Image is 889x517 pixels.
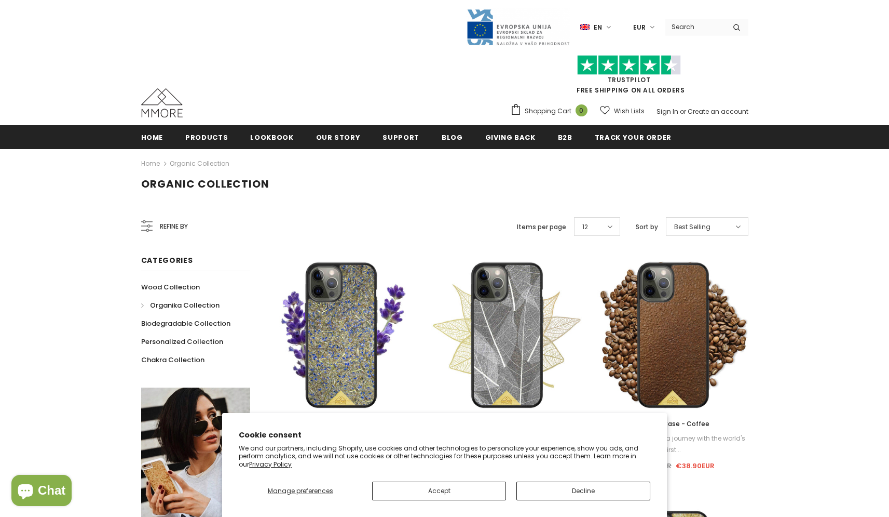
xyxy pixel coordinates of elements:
span: Wood Collection [141,282,200,292]
span: Manage preferences [268,486,333,495]
span: en [594,22,602,33]
span: support [382,132,419,142]
span: Products [185,132,228,142]
span: Best Selling [674,222,710,232]
span: Categories [141,255,193,266]
button: Decline [516,482,650,500]
a: Our Story [316,125,361,149]
label: Sort by [636,222,658,232]
inbox-online-store-chat: Shopify online store chat [8,475,75,509]
a: Sign In [657,107,678,116]
div: Take your senses on a journey with the world's first... [597,433,748,456]
span: Giving back [485,132,536,142]
a: Wish Lists [600,102,645,120]
a: Personalized Collection [141,333,223,351]
a: Biodegradable Collection [141,314,230,333]
span: Shopping Cart [525,106,571,116]
span: Blog [442,132,463,142]
label: Items per page [517,222,566,232]
a: Trustpilot [608,75,651,84]
span: Organic Case - Coffee [636,419,709,428]
img: Trust Pilot Stars [577,55,681,75]
span: 12 [582,222,588,232]
span: Biodegradable Collection [141,319,230,328]
a: Chakra Collection [141,351,204,369]
img: MMORE Cases [141,88,183,117]
span: EUR [633,22,646,33]
a: Lookbook [250,125,293,149]
span: Wish Lists [614,106,645,116]
span: Refine by [160,221,188,232]
span: Lookbook [250,132,293,142]
img: Javni Razpis [466,8,570,46]
span: Home [141,132,163,142]
a: Giving back [485,125,536,149]
input: Search Site [665,19,725,34]
span: €38.90EUR [676,461,715,471]
a: Privacy Policy [249,460,292,469]
span: Organic Collection [141,177,269,191]
a: Shopping Cart 0 [510,103,593,119]
span: 0 [576,104,587,116]
span: Chakra Collection [141,355,204,365]
span: Organika Collection [150,300,220,310]
a: B2B [558,125,572,149]
a: support [382,125,419,149]
a: Wood Collection [141,278,200,296]
span: FREE SHIPPING ON ALL ORDERS [510,60,748,95]
span: €44.90EUR [631,461,672,471]
a: Blog [442,125,463,149]
a: Organic Case - Coffee [597,418,748,430]
a: Organic Collection [170,159,229,168]
a: Home [141,125,163,149]
span: or [680,107,686,116]
span: Track your order [595,132,672,142]
a: Home [141,157,160,170]
span: Our Story [316,132,361,142]
a: Organika Collection [141,296,220,314]
a: Track your order [595,125,672,149]
a: Create an account [688,107,748,116]
h2: Cookie consent [239,430,650,441]
img: i-lang-1.png [580,23,590,32]
a: Javni Razpis [466,22,570,31]
span: Personalized Collection [141,337,223,347]
button: Manage preferences [239,482,362,500]
button: Accept [372,482,506,500]
p: We and our partners, including Shopify, use cookies and other technologies to personalize your ex... [239,444,650,469]
span: B2B [558,132,572,142]
a: Products [185,125,228,149]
